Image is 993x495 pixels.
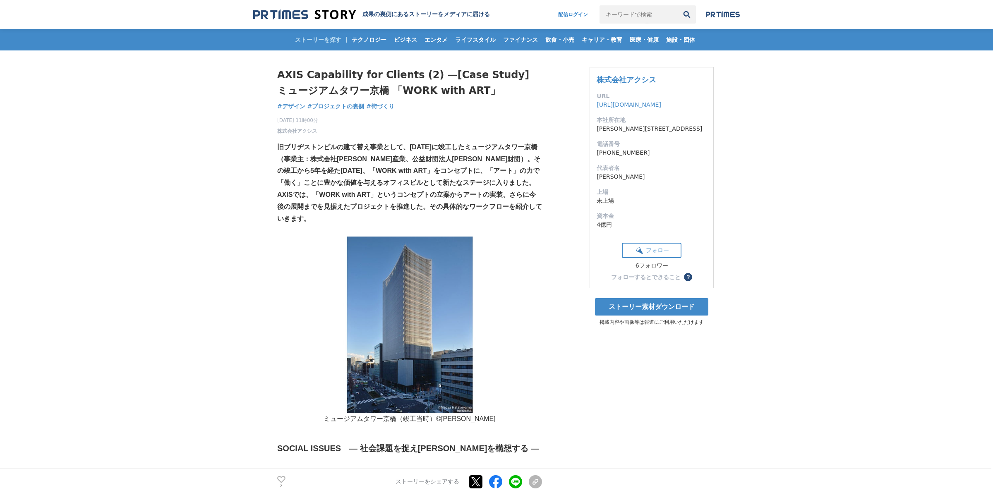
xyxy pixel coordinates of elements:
img: thumbnail_f7baa5e0-9507-11f0-a3ac-3f37f5cef996.jpg [277,237,542,413]
span: ビジネス [391,36,420,43]
dt: 資本金 [597,212,707,220]
p: ミュージアムタワー京橋（竣工当時）©︎[PERSON_NAME] [277,413,542,425]
a: ファイナンス [500,29,541,50]
span: テクノロジー [348,36,390,43]
a: #プロジェクトの裏側 [307,102,365,111]
h1: AXIS Capability for Clients (2) —[Case Study] ミュージアムタワー京橋 「WORK with ART」 [277,67,542,99]
img: 成果の裏側にあるストーリーをメディアに届ける [253,9,356,20]
p: 掲載内容や画像等は報道にご利用いただけます [590,319,714,326]
dd: [PERSON_NAME] [597,172,707,181]
span: #デザイン [277,103,305,110]
a: #街づくり [366,102,394,111]
dd: 4億円 [597,220,707,229]
a: ライフスタイル [452,29,499,50]
span: #街づくり [366,103,394,110]
a: 医療・健康 [626,29,662,50]
button: フォロー [622,243,681,258]
a: #デザイン [277,102,305,111]
a: 施設・団体 [663,29,698,50]
span: ファイナンス [500,36,541,43]
dt: 本社所在地 [597,116,707,124]
dt: 上場 [597,188,707,196]
a: 成果の裏側にあるストーリーをメディアに届ける 成果の裏側にあるストーリーをメディアに届ける [253,9,490,20]
a: 株式会社アクシス [597,75,656,84]
a: ストーリー素材ダウンロード [595,298,708,316]
dt: 電話番号 [597,140,707,148]
div: 6フォロワー [622,262,681,270]
span: ライフスタイル [452,36,499,43]
dd: 未上場 [597,196,707,205]
p: ストーリーをシェアする [396,478,459,486]
span: キャリア・教育 [578,36,626,43]
span: 飲食・小売 [542,36,578,43]
a: テクノロジー [348,29,390,50]
a: ビジネス [391,29,420,50]
strong: AXISでは、「WORK with ART」というコンセプトの立案からアートの実装、さらに今後の展開までを見据えたプロジェクトを推進した。その具体的なワークフローを紹介していきます。 [277,191,542,222]
a: 株式会社アクシス [277,127,317,135]
button: 検索 [678,5,696,24]
span: エンタメ [421,36,451,43]
h2: 成果の裏側にあるストーリーをメディアに届ける [362,11,490,18]
p: 2 [277,484,285,488]
a: エンタメ [421,29,451,50]
input: キーワードで検索 [600,5,678,24]
dt: URL [597,92,707,100]
div: フォローするとできること [611,274,681,280]
strong: SOCIAL ISSUES ― 社会課題を捉え[PERSON_NAME]を構想する ― [277,444,539,453]
span: 施設・団体 [663,36,698,43]
a: [URL][DOMAIN_NAME] [597,101,661,108]
a: 飲食・小売 [542,29,578,50]
a: 配信ログイン [550,5,596,24]
span: [DATE] 11時00分 [277,117,318,124]
button: ？ [684,273,692,281]
strong: 旧ブリヂストンビルの建て替え事業として、[DATE]に竣工したミュージアムタワー京橋（事業主：株式会社[PERSON_NAME]産業、公益財団法人[PERSON_NAME]財団）。その竣工から5... [277,143,540,186]
span: ？ [685,274,691,280]
dt: 代表者名 [597,164,707,172]
dd: [PHONE_NUMBER] [597,148,707,157]
dd: [PERSON_NAME][STREET_ADDRESS] [597,124,707,133]
span: 医療・健康 [626,36,662,43]
a: キャリア・教育 [578,29,626,50]
span: #プロジェクトの裏側 [307,103,365,110]
img: prtimes [706,11,740,18]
